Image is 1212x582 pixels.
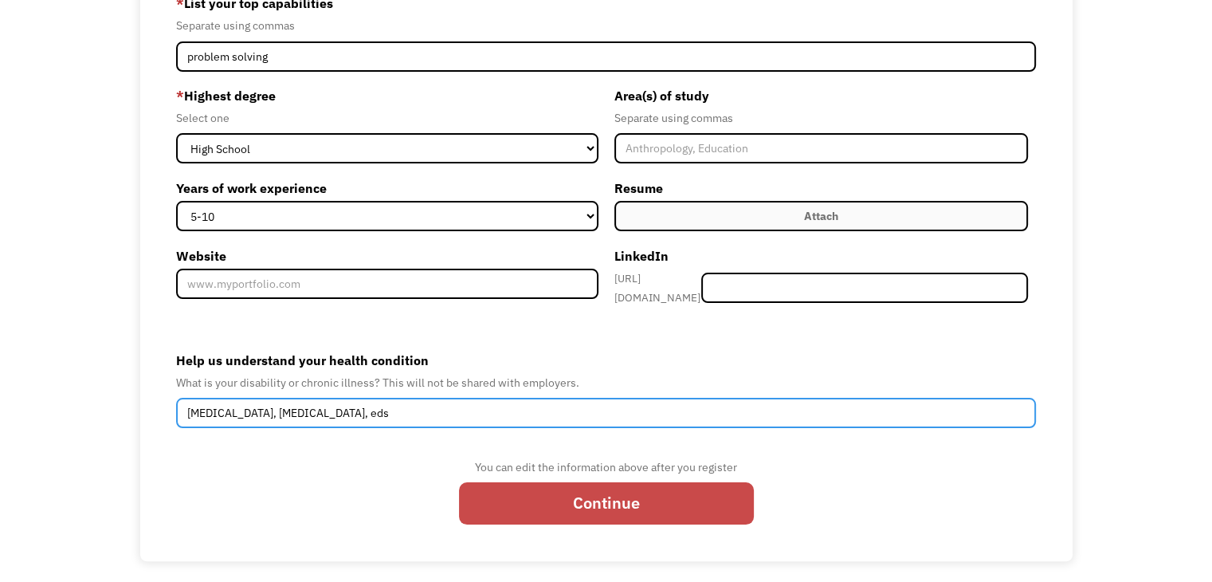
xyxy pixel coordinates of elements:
[176,41,1036,72] input: Videography, photography, accounting
[459,482,754,525] input: Continue
[614,175,1028,201] label: Resume
[176,348,1036,373] label: Help us understand your health condition
[176,269,598,299] input: www.myportfolio.com
[176,243,598,269] label: Website
[614,201,1028,231] label: Attach
[459,458,754,477] div: You can edit the information above after you register
[176,83,598,108] label: Highest degree
[614,83,1028,108] label: Area(s) of study
[614,269,702,307] div: [URL][DOMAIN_NAME]
[176,16,1036,35] div: Separate using commas
[176,108,598,128] div: Select one
[614,108,1028,128] div: Separate using commas
[176,373,1036,392] div: What is your disability or chronic illness? This will not be shared with employers.
[176,175,598,201] label: Years of work experience
[614,133,1028,163] input: Anthropology, Education
[176,398,1036,428] input: Deafness, Depression, Diabetes
[804,206,838,226] div: Attach
[614,243,1028,269] label: LinkedIn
